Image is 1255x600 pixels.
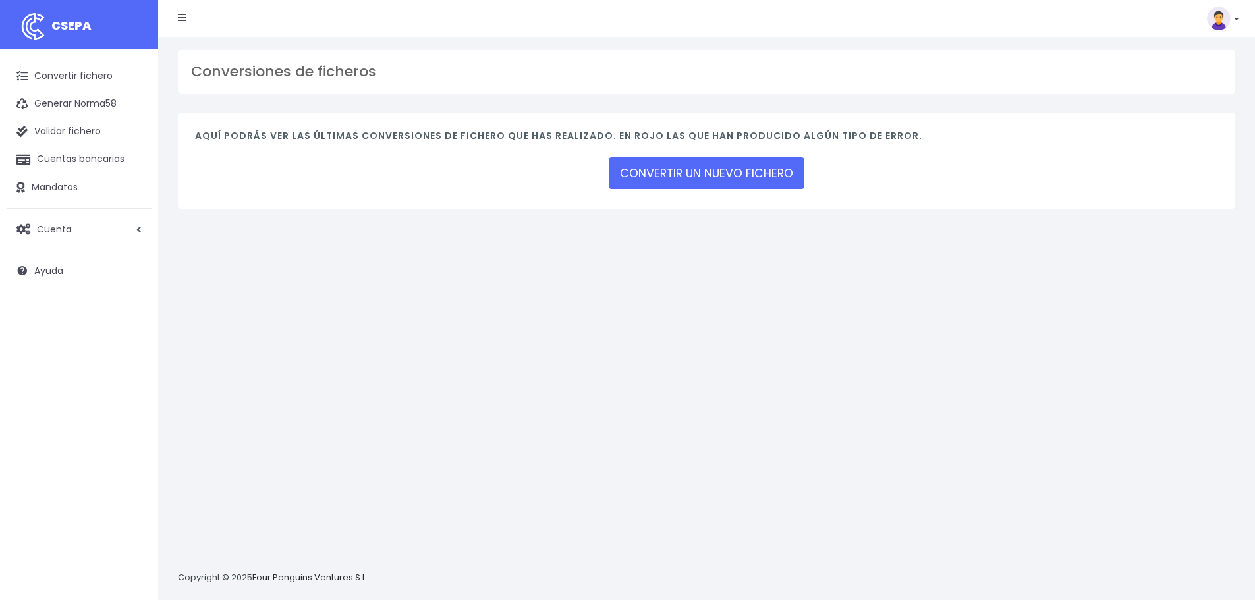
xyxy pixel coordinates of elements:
a: Cuentas bancarias [7,146,152,173]
a: Four Penguins Ventures S.L. [252,571,368,584]
span: CSEPA [51,17,92,34]
h4: Aquí podrás ver las últimas conversiones de fichero que has realizado. En rojo las que han produc... [195,130,1218,148]
a: Cuenta [7,215,152,243]
a: Mandatos [7,174,152,202]
a: Generar Norma58 [7,90,152,118]
img: profile [1207,7,1231,30]
span: Ayuda [34,264,63,277]
p: Copyright © 2025 . [178,571,370,585]
a: Validar fichero [7,118,152,146]
img: logo [16,10,49,43]
a: CONVERTIR UN NUEVO FICHERO [609,157,804,189]
a: Ayuda [7,257,152,285]
span: Cuenta [37,222,72,235]
h3: Conversiones de ficheros [191,63,1222,80]
a: Convertir fichero [7,63,152,90]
